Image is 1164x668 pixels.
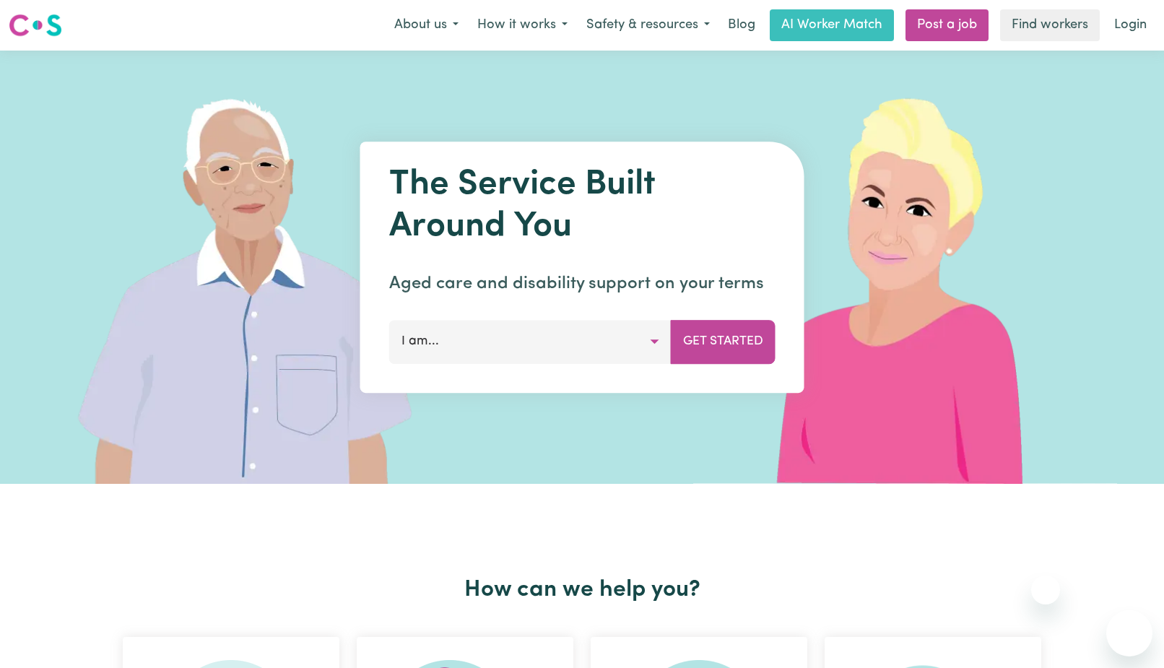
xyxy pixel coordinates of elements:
button: About us [385,10,468,40]
button: How it works [468,10,577,40]
a: Find workers [1000,9,1100,41]
p: Aged care and disability support on your terms [389,271,776,297]
h2: How can we help you? [114,576,1050,604]
a: AI Worker Match [770,9,894,41]
img: Careseekers logo [9,12,62,38]
button: Safety & resources [577,10,719,40]
a: Careseekers logo [9,9,62,42]
a: Post a job [905,9,989,41]
iframe: Button to launch messaging window [1106,610,1152,656]
h1: The Service Built Around You [389,165,776,248]
iframe: Close message [1031,576,1060,604]
a: Blog [719,9,764,41]
button: I am... [389,320,672,363]
button: Get Started [671,320,776,363]
a: Login [1106,9,1155,41]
